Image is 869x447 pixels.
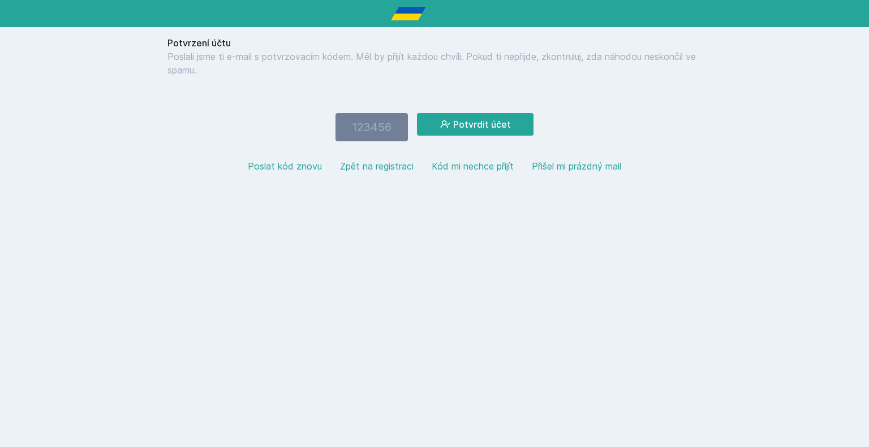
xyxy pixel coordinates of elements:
[335,113,408,141] input: 123456
[340,159,414,173] button: Zpět na registraci
[167,36,702,50] h1: Potvrzení účtu
[532,159,621,173] button: Přišel mi prázdný mail
[167,50,702,77] p: Poslali jsme ti e-mail s potvrzovacím kódem. Měl by přijít každou chvíli. Pokud ti nepřijde, zkon...
[248,159,322,173] button: Poslat kód znovu
[432,159,514,173] button: Kód mi nechce přijít
[417,113,534,136] button: Potvrdit účet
